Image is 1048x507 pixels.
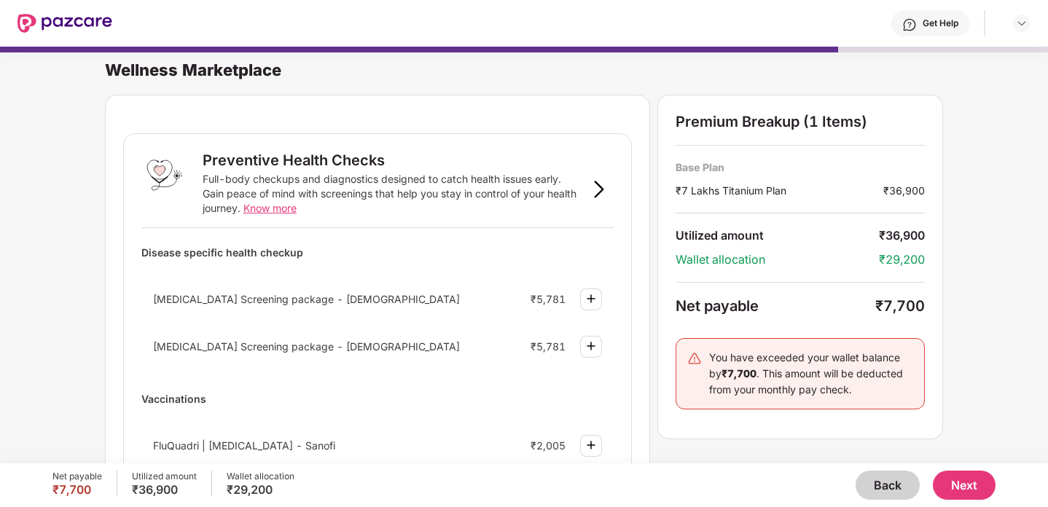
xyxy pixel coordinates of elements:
[582,436,600,454] img: svg+xml;base64,PHN2ZyBpZD0iUGx1cy0zMngzMiIgeG1sbnM9Imh0dHA6Ly93d3cudzMub3JnLzIwMDAvc3ZnIiB3aWR0aD...
[722,367,756,380] b: ₹7,700
[902,17,917,32] img: svg+xml;base64,PHN2ZyBpZD0iSGVscC0zMngzMiIgeG1sbnM9Imh0dHA6Ly93d3cudzMub3JnLzIwMDAvc3ZnIiB3aWR0aD...
[856,471,920,500] button: Back
[17,14,112,33] img: New Pazcare Logo
[676,113,925,130] div: Premium Breakup (1 Items)
[141,240,614,265] div: Disease specific health checkup
[141,386,614,412] div: Vaccinations
[875,297,925,315] div: ₹7,700
[879,252,925,267] div: ₹29,200
[105,60,1048,80] div: Wellness Marketplace
[132,471,197,482] div: Utilized amount
[153,340,460,353] span: [MEDICAL_DATA] Screening package - [DEMOGRAPHIC_DATA]
[590,181,608,198] img: svg+xml;base64,PHN2ZyB3aWR0aD0iOSIgaGVpZ2h0PSIxNiIgdmlld0JveD0iMCAwIDkgMTYiIGZpbGw9Im5vbmUiIHhtbG...
[879,228,925,243] div: ₹36,900
[582,290,600,307] img: svg+xml;base64,PHN2ZyBpZD0iUGx1cy0zMngzMiIgeG1sbnM9Imh0dHA6Ly93d3cudzMub3JnLzIwMDAvc3ZnIiB3aWR0aD...
[709,350,913,398] div: You have exceeded your wallet balance by . This amount will be deducted from your monthly pay check.
[1016,17,1028,29] img: svg+xml;base64,PHN2ZyBpZD0iRHJvcGRvd24tMzJ4MzIiIHhtbG5zPSJodHRwOi8vd3d3LnczLm9yZy8yMDAwL3N2ZyIgd2...
[923,17,958,29] div: Get Help
[676,183,883,198] div: ₹7 Lakhs Titanium Plan
[227,471,294,482] div: Wallet allocation
[52,482,102,497] div: ₹7,700
[243,202,297,214] span: Know more
[203,152,385,169] div: Preventive Health Checks
[203,172,584,216] div: Full-body checkups and diagnostics designed to catch health issues early. Gain peace of mind with...
[531,293,566,305] div: ₹5,781
[676,252,879,267] div: Wallet allocation
[153,439,335,452] span: FluQuadri | [MEDICAL_DATA] - Sanofi
[531,439,566,452] div: ₹2,005
[883,183,925,198] div: ₹36,900
[582,337,600,355] img: svg+xml;base64,PHN2ZyBpZD0iUGx1cy0zMngzMiIgeG1sbnM9Imh0dHA6Ly93d3cudzMub3JnLzIwMDAvc3ZnIiB3aWR0aD...
[141,152,188,198] img: Preventive Health Checks
[676,228,879,243] div: Utilized amount
[676,297,875,315] div: Net payable
[687,351,702,366] img: svg+xml;base64,PHN2ZyB4bWxucz0iaHR0cDovL3d3dy53My5vcmcvMjAwMC9zdmciIHdpZHRoPSIyNCIgaGVpZ2h0PSIyNC...
[52,471,102,482] div: Net payable
[153,293,460,305] span: [MEDICAL_DATA] Screening package - [DEMOGRAPHIC_DATA]
[676,160,925,174] div: Base Plan
[227,482,294,497] div: ₹29,200
[132,482,197,497] div: ₹36,900
[531,340,566,353] div: ₹5,781
[933,471,996,500] button: Next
